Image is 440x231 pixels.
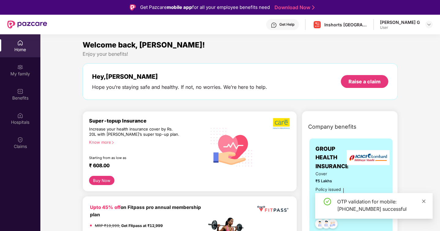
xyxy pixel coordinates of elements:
[83,40,205,49] span: Welcome back, [PERSON_NAME]!
[380,25,420,30] div: User
[308,123,356,131] span: Company benefits
[89,156,181,160] div: Starting from as low as
[315,145,350,171] span: GROUP HEALTH INSURANCE
[17,137,23,143] img: svg+xml;base64,PHN2ZyBpZD0iQ2xhaW0iIHhtbG5zPSJodHRwOi8vd3d3LnczLm9yZy8yMDAwL3N2ZyIgd2lkdGg9IjIwIi...
[256,204,289,214] img: fppp.png
[207,121,257,172] img: svg+xml;base64,PHN2ZyB4bWxucz0iaHR0cDovL3d3dy53My5vcmcvMjAwMC9zdmciIHhtbG5zOnhsaW5rPSJodHRwOi8vd3...
[17,64,23,70] img: svg+xml;base64,PHN2ZyB3aWR0aD0iMjAiIGhlaWdodD0iMjAiIHZpZXdCb3g9IjAgMCAyMCAyMCIgZmlsbD0ibm9uZSIgeG...
[349,78,381,85] div: Raise a claim
[337,198,425,213] div: OTP validation for mobile: [PHONE_NUMBER] successful
[271,22,277,28] img: svg+xml;base64,PHN2ZyBpZD0iSGVscC0zMngzMiIgeG1sbnM9Imh0dHA6Ly93d3cudzMub3JnLzIwMDAvc3ZnIiB3aWR0aD...
[315,193,328,197] span: [DATE]
[279,22,294,27] div: Get Help
[358,192,378,213] img: icon
[121,223,163,228] strong: Get Fitpass at ₹12,999
[92,73,267,80] div: Hey, [PERSON_NAME]
[315,171,350,177] span: Cover
[89,127,180,137] div: Increase your health insurance cover by Rs. 20L with [PERSON_NAME]’s super top-up plan.
[315,178,350,184] span: ₹5 Lakhs
[315,186,341,193] div: Policy issued
[92,84,267,90] div: Hope you’re staying safe and healthy. If not, no worries. We’re here to help.
[89,140,203,144] div: Know more
[273,118,290,129] img: b5dec4f62d2307b9de63beb79f102df3.png
[427,22,431,27] img: svg+xml;base64,PHN2ZyBpZD0iRHJvcGRvd24tMzJ4MzIiIHhtbG5zPSJodHRwOi8vd3d3LnczLm9yZy8yMDAwL3N2ZyIgd2...
[111,141,114,144] span: right
[7,21,47,28] img: New Pazcare Logo
[90,204,121,210] b: Upto 45% off
[380,19,420,25] div: [PERSON_NAME] G
[17,112,23,119] img: svg+xml;base64,PHN2ZyBpZD0iSG9zcGl0YWxzIiB4bWxucz0iaHR0cDovL3d3dy53My5vcmcvMjAwMC9zdmciIHdpZHRoPS...
[422,199,426,203] span: close
[130,4,136,10] img: Logo
[324,198,331,205] span: check-circle
[313,20,322,29] img: Inshorts%20Logo.png
[90,204,201,218] b: on Fitpass pro annual membership plan
[89,118,207,124] div: Super-topup Insurance
[89,162,200,170] div: ₹ 608.00
[17,88,23,94] img: svg+xml;base64,PHN2ZyBpZD0iQmVuZWZpdHMiIHhtbG5zPSJodHRwOi8vd3d3LnczLm9yZy8yMDAwL3N2ZyIgd2lkdGg9Ij...
[95,223,120,228] del: MRP ₹19,999,
[83,51,398,57] div: Enjoy your benefits!
[324,22,367,28] div: Inshorts [GEOGRAPHIC_DATA] Advertising And Services Private Limited
[274,4,313,11] a: Download Now
[17,40,23,46] img: svg+xml;base64,PHN2ZyBpZD0iSG9tZSIgeG1sbnM9Imh0dHA6Ly93d3cudzMub3JnLzIwMDAvc3ZnIiB3aWR0aD0iMjAiIG...
[347,150,390,165] img: insurerLogo
[167,4,192,10] strong: mobile app
[312,4,315,11] img: Stroke
[89,176,114,185] button: Buy Now
[140,4,270,11] div: Get Pazcare for all your employee benefits need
